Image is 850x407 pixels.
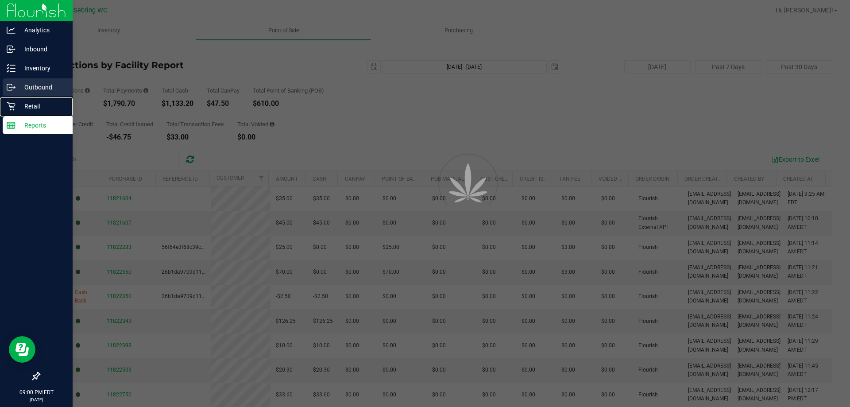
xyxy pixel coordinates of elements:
inline-svg: Analytics [7,26,15,35]
inline-svg: Inbound [7,45,15,54]
p: Reports [15,120,69,131]
p: Analytics [15,25,69,35]
p: Inventory [15,63,69,74]
p: 09:00 PM EDT [4,388,69,396]
p: Inbound [15,44,69,54]
iframe: Resource center [9,336,35,363]
inline-svg: Retail [7,102,15,111]
inline-svg: Reports [7,121,15,130]
inline-svg: Outbound [7,83,15,92]
inline-svg: Inventory [7,64,15,73]
p: Outbound [15,82,69,93]
p: [DATE] [4,396,69,403]
p: Retail [15,101,69,112]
